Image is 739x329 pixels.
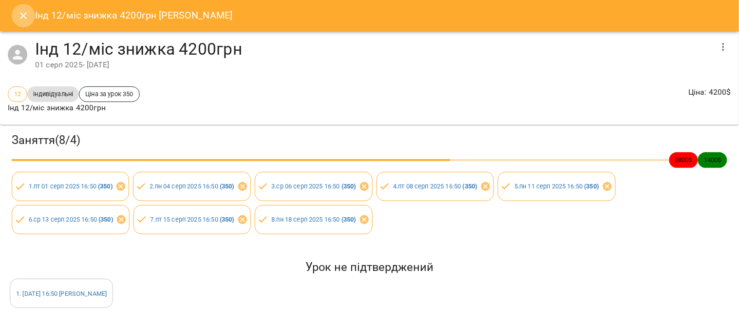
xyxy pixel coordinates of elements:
div: 8.пн 18 серп 2025 16:50 (350) [255,205,373,234]
a: 6.ср 13 серп 2025 16:50 (350) [29,216,113,223]
b: ( 350 ) [341,216,356,223]
a: 5.пн 11 серп 2025 16:50 (350) [514,183,599,190]
a: 4.пт 08 серп 2025 16:50 (350) [393,183,477,190]
b: ( 350 ) [220,216,234,223]
div: 6.ср 13 серп 2025 16:50 (350) [12,205,130,234]
div: 01 серп 2025 - [DATE] [35,59,712,71]
a: 3.ср 06 серп 2025 16:50 (350) [271,183,356,190]
span: індивідуальні [27,89,79,99]
h4: Інд 12/міс знижка 4200грн [35,39,712,59]
b: ( 350 ) [220,183,234,190]
b: ( 350 ) [341,183,356,190]
div: 4.пт 08 серп 2025 16:50 (350) [377,172,494,201]
b: ( 350 ) [98,216,113,223]
div: 5.пн 11 серп 2025 16:50 (350) [498,172,616,201]
span: 12 [8,89,27,99]
b: ( 350 ) [463,183,477,190]
b: ( 350 ) [98,183,113,190]
a: 1.пт 01 серп 2025 16:50 (350) [29,183,113,190]
span: 2800 $ [669,155,699,164]
div: 1.пт 01 серп 2025 16:50 (350) [12,172,129,201]
div: 3.ср 06 серп 2025 16:50 (350) [255,172,373,201]
b: ( 350 ) [585,183,599,190]
span: 1400 $ [698,155,727,164]
h3: Заняття ( 8 / 4 ) [12,133,727,148]
a: 7.пт 15 серп 2025 16:50 (350) [150,216,234,223]
div: 7.пт 15 серп 2025 16:50 (350) [133,205,251,234]
button: Close [12,4,35,27]
div: 2.пн 04 серп 2025 16:50 (350) [133,172,251,201]
p: Інд 12/міс знижка 4200грн [8,102,140,114]
h6: Інд 12/міс знижка 4200грн [PERSON_NAME] [35,8,233,23]
span: Ціна за урок 350 [79,89,139,99]
a: 8.пн 18 серп 2025 16:50 (350) [271,216,356,223]
h5: Урок не підтверджений [10,260,729,275]
p: Ціна : 4200 $ [688,86,731,98]
a: 1. [DATE] 16:50 [PERSON_NAME] [16,290,107,297]
a: 2.пн 04 серп 2025 16:50 (350) [150,183,234,190]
